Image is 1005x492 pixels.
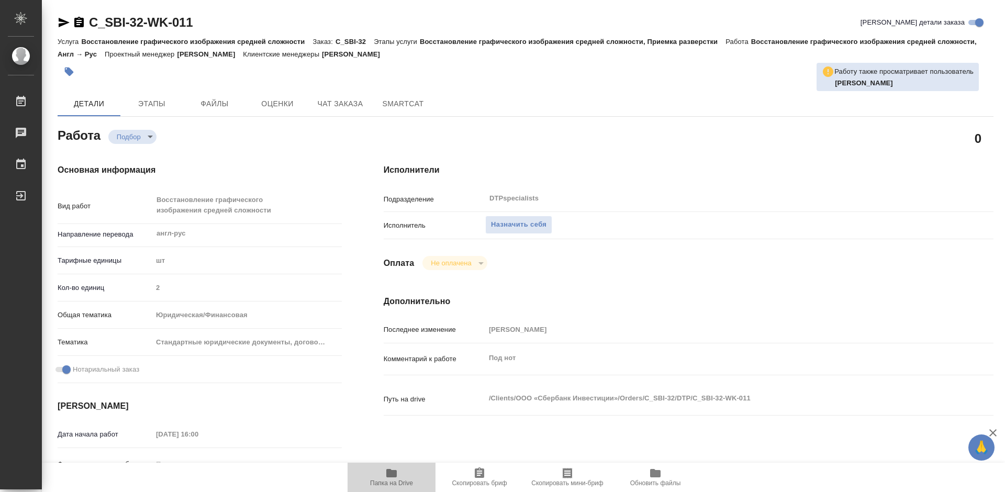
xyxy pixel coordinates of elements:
button: Скопировать ссылку [73,16,85,29]
span: Назначить себя [491,219,546,231]
button: Подбор [114,132,144,141]
p: Подразделение [384,194,485,205]
p: Общая тематика [58,310,152,320]
a: C_SBI-32-WK-011 [89,15,193,29]
p: Клиентские менеджеры [243,50,322,58]
h4: Оплата [384,257,415,270]
span: [PERSON_NAME] детали заказа [861,17,965,28]
span: Чат заказа [315,97,365,110]
p: Направление перевода [58,229,152,240]
p: Этапы услуги [374,38,420,46]
p: Заказ: [312,38,335,46]
h4: [PERSON_NAME] [58,400,342,412]
div: Подбор [422,256,487,270]
h4: Исполнители [384,164,993,176]
div: шт [152,252,342,270]
span: Оценки [252,97,303,110]
button: Папка на Drive [348,463,435,492]
p: Кол-во единиц [58,283,152,293]
button: 🙏 [968,434,995,461]
p: Восстановление графического изображения средней сложности [81,38,312,46]
span: Папка на Drive [370,479,413,487]
p: Оксютович Ирина [835,78,974,88]
button: Скопировать ссылку для ЯМессенджера [58,16,70,29]
p: C_SBI-32 [336,38,374,46]
button: Не оплачена [428,259,474,267]
p: Услуга [58,38,81,46]
p: Работа [725,38,751,46]
p: Тарифные единицы [58,255,152,266]
h4: Основная информация [58,164,342,176]
textarea: /Clients/ООО «Сбербанк Инвестиции»/Orders/C_SBI-32/DTP/C_SBI-32-WK-011 [485,389,943,407]
input: Пустое поле [485,322,943,337]
h4: Дополнительно [384,295,993,308]
div: Юридическая/Финансовая [152,306,342,324]
h2: 0 [975,129,981,147]
p: Тематика [58,337,152,348]
p: Факт. дата начала работ [58,459,152,469]
input: Пустое поле [152,280,342,295]
input: Пустое поле [152,427,244,442]
span: Детали [64,97,114,110]
h2: Работа [58,125,100,144]
p: Дата начала работ [58,429,152,440]
p: Проектный менеджер [105,50,177,58]
b: [PERSON_NAME] [835,79,893,87]
span: Этапы [127,97,177,110]
p: [PERSON_NAME] [177,50,243,58]
textarea: Под нот [485,349,943,367]
button: Скопировать мини-бриф [523,463,611,492]
p: Путь на drive [384,394,485,405]
p: Последнее изменение [384,325,485,335]
button: Добавить тэг [58,60,81,83]
span: SmartCat [378,97,428,110]
p: [PERSON_NAME] [322,50,388,58]
span: Файлы [189,97,240,110]
p: Комментарий к работе [384,354,485,364]
p: Вид работ [58,201,152,211]
span: Скопировать бриф [452,479,507,487]
input: Пустое поле [152,456,244,472]
div: Стандартные юридические документы, договоры, уставы [152,333,342,351]
button: Скопировать бриф [435,463,523,492]
button: Назначить себя [485,216,552,234]
span: Нотариальный заказ [73,364,139,375]
span: Обновить файлы [630,479,681,487]
p: Работу также просматривает пользователь [834,66,974,77]
p: Восстановление графического изображения средней сложности, Приемка разверстки [420,38,725,46]
span: Скопировать мини-бриф [531,479,603,487]
p: Исполнитель [384,220,485,231]
span: 🙏 [973,437,990,459]
button: Обновить файлы [611,463,699,492]
div: Подбор [108,130,157,144]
